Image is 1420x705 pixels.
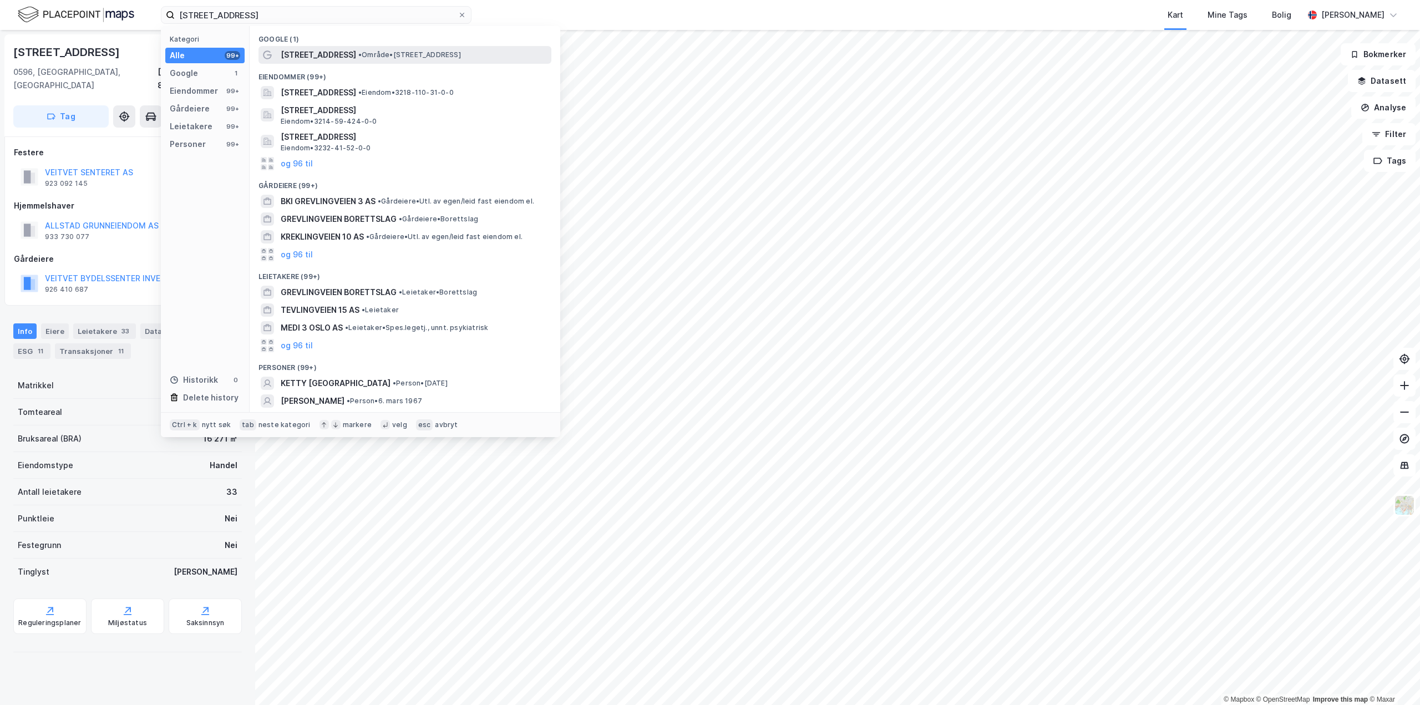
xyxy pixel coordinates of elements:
[347,397,422,405] span: Person • 6. mars 1967
[358,88,454,97] span: Eiendom • 3218-110-31-0-0
[1341,43,1416,65] button: Bokmerker
[73,323,136,339] div: Leietakere
[281,195,376,208] span: BKI GREVLINGVEIEN 3 AS
[1348,70,1416,92] button: Datasett
[1168,8,1183,22] div: Kart
[399,288,402,296] span: •
[1224,696,1254,703] a: Mapbox
[281,321,343,334] span: MEDI 3 OSLO AS
[225,140,240,149] div: 99+
[18,432,82,445] div: Bruksareal (BRA)
[343,420,372,429] div: markere
[281,86,356,99] span: [STREET_ADDRESS]
[358,88,362,97] span: •
[281,144,371,153] span: Eiendom • 3232-41-52-0-0
[170,49,185,62] div: Alle
[226,485,237,499] div: 33
[18,5,134,24] img: logo.f888ab2527a4732fd821a326f86c7f29.svg
[378,197,381,205] span: •
[170,84,218,98] div: Eiendommer
[183,391,239,404] div: Delete history
[13,105,109,128] button: Tag
[210,459,237,472] div: Handel
[1321,8,1384,22] div: [PERSON_NAME]
[281,230,364,244] span: KREKLINGVEIEN 10 AS
[435,420,458,429] div: avbryt
[345,323,348,332] span: •
[225,87,240,95] div: 99+
[170,120,212,133] div: Leietakere
[258,420,311,429] div: neste kategori
[281,394,344,408] span: [PERSON_NAME]
[18,512,54,525] div: Punktleie
[250,354,560,374] div: Personer (99+)
[35,346,46,357] div: 11
[1351,97,1416,119] button: Analyse
[18,379,54,392] div: Matrikkel
[366,232,369,241] span: •
[18,459,73,472] div: Eiendomstype
[281,117,377,126] span: Eiendom • 3214-59-424-0-0
[240,419,256,430] div: tab
[416,419,433,430] div: esc
[13,323,37,339] div: Info
[115,346,126,357] div: 11
[55,343,131,359] div: Transaksjoner
[281,286,397,299] span: GREVLINGVEIEN BORETTSLAG
[362,306,365,314] span: •
[175,7,458,23] input: Søk på adresse, matrikkel, gårdeiere, leietakere eller personer
[174,565,237,579] div: [PERSON_NAME]
[14,252,241,266] div: Gårdeiere
[1365,652,1420,705] iframe: Chat Widget
[362,306,399,315] span: Leietaker
[170,102,210,115] div: Gårdeiere
[281,157,313,170] button: og 96 til
[170,67,198,80] div: Google
[1364,150,1416,172] button: Tags
[45,232,89,241] div: 933 730 077
[1272,8,1291,22] div: Bolig
[170,373,218,387] div: Historikk
[378,197,534,206] span: Gårdeiere • Utl. av egen/leid fast eiendom el.
[13,65,158,92] div: 0596, [GEOGRAPHIC_DATA], [GEOGRAPHIC_DATA]
[281,48,356,62] span: [STREET_ADDRESS]
[170,419,200,430] div: Ctrl + k
[140,323,195,339] div: Datasett
[170,138,206,151] div: Personer
[18,618,81,627] div: Reguleringsplaner
[1208,8,1247,22] div: Mine Tags
[45,179,88,188] div: 923 092 145
[41,323,69,339] div: Eiere
[250,26,560,46] div: Google (1)
[347,397,350,405] span: •
[366,232,523,241] span: Gårdeiere • Utl. av egen/leid fast eiendom el.
[18,565,49,579] div: Tinglyst
[250,263,560,283] div: Leietakere (99+)
[393,379,396,387] span: •
[203,432,237,445] div: 16 271 ㎡
[399,215,478,224] span: Gårdeiere • Borettslag
[399,215,402,223] span: •
[281,212,397,226] span: GREVLINGVEIEN BORETTSLAG
[250,64,560,84] div: Eiendommer (99+)
[345,323,488,332] span: Leietaker • Spes.legetj., unnt. psykiatrisk
[225,539,237,552] div: Nei
[18,405,62,419] div: Tomteareal
[1313,696,1368,703] a: Improve this map
[358,50,461,59] span: Område • [STREET_ADDRESS]
[392,420,407,429] div: velg
[225,51,240,60] div: 99+
[170,35,245,43] div: Kategori
[399,288,477,297] span: Leietaker • Borettslag
[14,199,241,212] div: Hjemmelshaver
[250,173,560,192] div: Gårdeiere (99+)
[18,485,82,499] div: Antall leietakere
[1256,696,1310,703] a: OpenStreetMap
[158,65,242,92] div: [GEOGRAPHIC_DATA], 89/8
[1394,495,1415,516] img: Z
[14,146,241,159] div: Festere
[13,43,122,61] div: [STREET_ADDRESS]
[358,50,362,59] span: •
[281,104,547,117] span: [STREET_ADDRESS]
